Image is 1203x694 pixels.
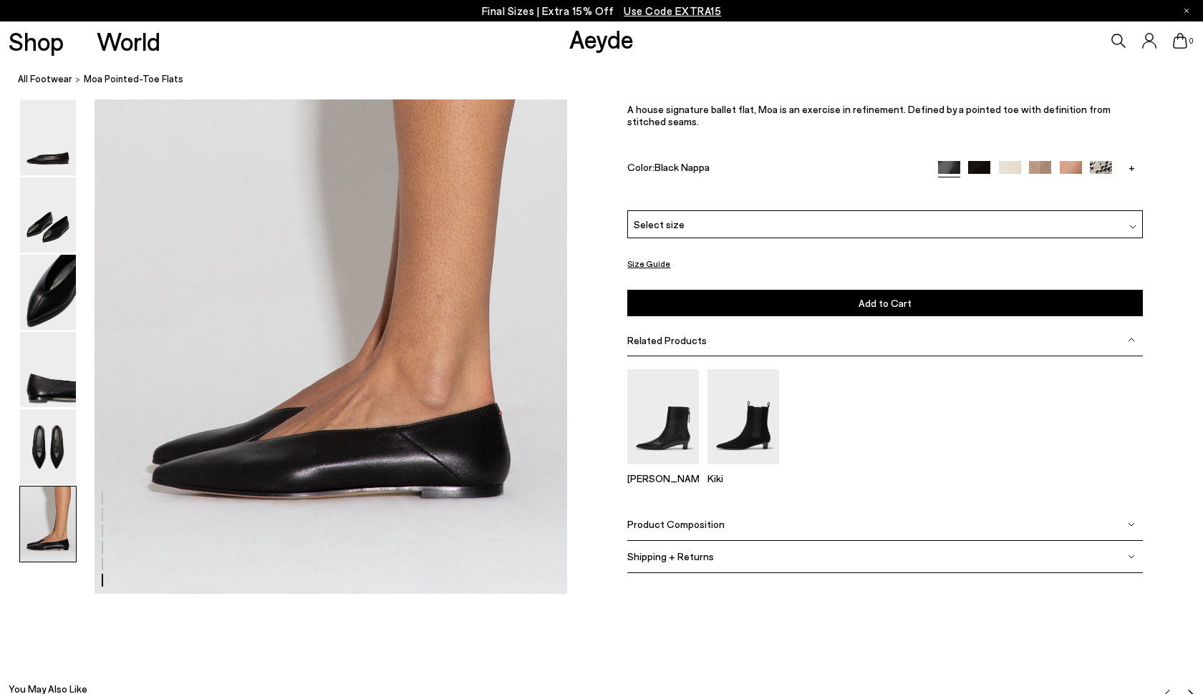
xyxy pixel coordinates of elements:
button: Add to Cart [627,290,1143,316]
span: Select size [634,217,685,232]
div: Color: [627,161,921,177]
img: Harriet Pointed Ankle Boots [627,369,699,464]
img: Moa Pointed-Toe Flats - Image 5 [20,409,76,484]
span: Navigate to /collections/ss25-final-sizes [624,4,721,17]
span: Black Nappa [654,161,710,173]
img: svg%3E [1128,553,1135,560]
img: Moa Pointed-Toe Flats - Image 2 [20,177,76,253]
span: Related Products [627,334,707,346]
img: Moa Pointed-Toe Flats - Image 6 [20,487,76,562]
span: Moa Pointed-Toe Flats [84,72,183,87]
span: Product Composition [627,518,725,530]
a: World [97,29,160,54]
button: Size Guide [627,255,670,273]
a: Shop [9,29,64,54]
a: Kiki Suede Chelsea Boots Kiki [707,454,779,484]
p: [PERSON_NAME] [627,472,699,484]
img: Moa Pointed-Toe Flats - Image 3 [20,255,76,330]
img: Moa Pointed-Toe Flats - Image 1 [20,100,76,175]
img: svg%3E [1128,521,1135,528]
span: 0 [1187,37,1194,45]
span: Add to Cart [859,297,912,309]
img: Kiki Suede Chelsea Boots [707,369,779,464]
span: Shipping + Returns [627,550,714,562]
span: A house signature ballet flat, Moa is an exercise in refinement. Defined by a pointed toe with de... [627,104,1111,128]
p: Final Sizes | Extra 15% Off [482,2,722,20]
a: Aeyde [569,24,634,54]
img: svg%3E [1128,336,1135,343]
a: All Footwear [18,72,72,87]
nav: breadcrumb [18,60,1203,99]
img: svg%3E [1129,224,1136,231]
img: Moa Pointed-Toe Flats - Image 4 [20,332,76,407]
a: Harriet Pointed Ankle Boots [PERSON_NAME] [627,454,699,484]
p: Kiki [707,472,779,484]
a: + [1121,161,1143,174]
a: 0 [1173,33,1187,49]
